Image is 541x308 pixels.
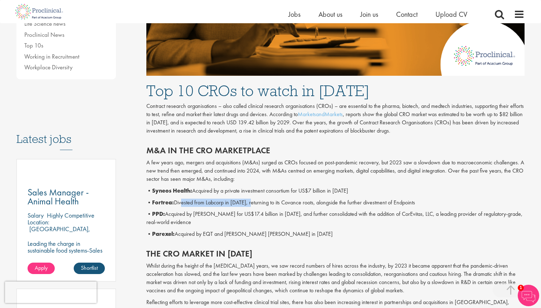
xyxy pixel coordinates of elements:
[24,20,65,28] a: Life Science news
[146,249,525,258] h2: The CRO market in [DATE]
[152,210,165,218] b: PPD:
[28,240,105,267] p: Leading the charge in sustainable food systems-Sales Managers turn customer success into global p...
[28,211,44,219] span: Salary
[435,10,467,19] a: Upload CV
[28,186,89,207] span: Sales Manager - Animal Health
[518,285,539,306] img: Chatbot
[24,53,79,60] a: Working in Recruitment
[35,264,48,272] span: Apply
[146,262,525,294] p: Whilst during the height of the [MEDICAL_DATA] years, we saw record numbers of hires across the i...
[396,10,418,19] a: Contact
[146,199,525,207] p: • Divested from Labcorp in [DATE], returning to its Covance roots, alongside the further divestme...
[24,41,43,49] a: Top 10s
[146,159,525,183] p: A few years ago, mergers and acquisitions (M&As) surged as CROs focused on post-pandemic recovery...
[318,10,342,19] a: About us
[5,282,97,303] iframe: reCAPTCHA
[152,199,174,206] b: Fortrea:
[360,10,378,19] a: Join us
[74,263,105,274] a: Shortlist
[518,285,524,291] span: 1
[146,210,525,227] p: • Acquired by [PERSON_NAME] for US$17.4 billion in [DATE], and further consolidated with the addi...
[16,115,116,150] h3: Latest jobs
[146,187,525,195] p: • Acquired by a private investment consortium for US$7 billion in [DATE]
[152,230,175,238] b: Parexel:
[288,10,301,19] a: Jobs
[24,63,73,71] a: Workplace Diversity
[146,146,525,155] h2: M&A in the CRO marketplace
[28,218,49,226] span: Location:
[28,225,90,240] p: [GEOGRAPHIC_DATA], [GEOGRAPHIC_DATA]
[47,211,94,219] p: Highly Competitive
[146,230,525,238] p: • Acquired by EQT and [PERSON_NAME] [PERSON_NAME] in [DATE]
[152,187,192,194] b: Syneos Health:
[146,83,525,99] h1: Top 10 CROs to watch in [DATE]
[28,188,105,206] a: Sales Manager - Animal Health
[24,31,64,39] a: Proclinical News
[28,263,55,274] a: Apply
[146,102,525,135] p: Contract research organisations – also called clinical research organisations (CROs) – are essent...
[298,110,343,118] a: MarketsandMarkets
